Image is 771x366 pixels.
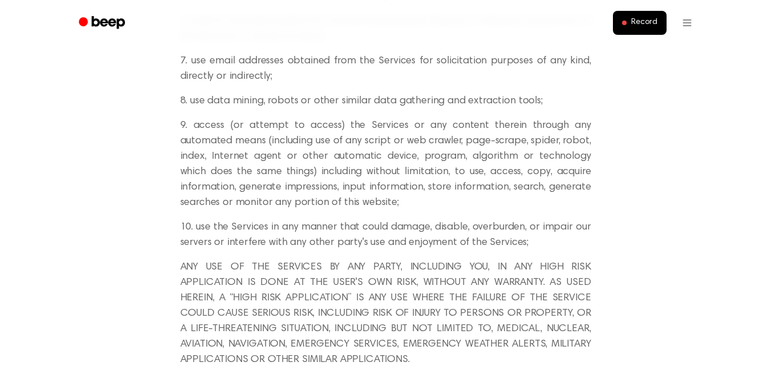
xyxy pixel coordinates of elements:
[613,11,666,35] button: Record
[180,220,591,251] p: 10. use the Services in any manner that could damage, disable, overburden, or impair our servers ...
[180,54,591,85] p: 7. use email addresses obtained from the Services for solicitation purposes of any kind, directly...
[180,94,591,109] p: 8. use data mining, robots or other similar data gathering and extraction tools;
[631,18,657,28] span: Record
[673,9,701,37] button: Open menu
[71,12,135,34] a: Beep
[180,118,591,211] p: 9. access (or attempt to access) the Services or any content therein through any automated means ...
